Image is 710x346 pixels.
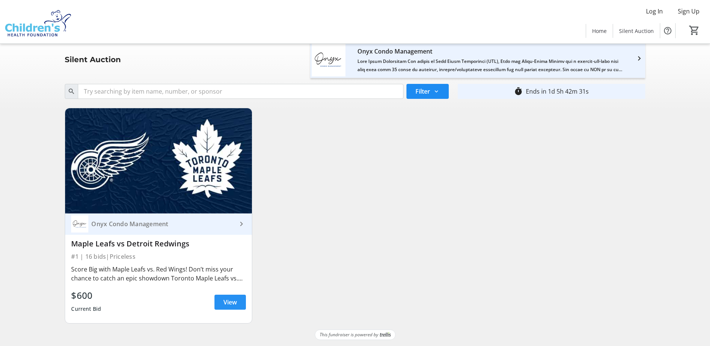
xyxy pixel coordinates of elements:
[406,84,449,99] button: Filter
[357,57,622,74] div: Lore Ipsum Dolorsitam Con adipis el Sedd Eiusm Temporinci (UTL), Etdo mag Aliqu-Enima Minimv qui ...
[646,7,663,16] span: Log In
[60,54,125,66] div: Silent Auction
[415,87,430,96] span: Filter
[514,87,523,96] mat-icon: timer_outline
[640,5,669,17] button: Log In
[306,43,649,76] a: Onyx Condo Management's logoOnyx Condo ManagementLore Ipsum Dolorsitam Con adipis el Sedd Eiusm T...
[586,24,613,38] a: Home
[71,215,88,233] img: Onyx Condo Management
[237,219,246,228] mat-icon: keyboard_arrow_right
[592,27,607,35] span: Home
[320,331,378,338] span: This fundraiser is powered by
[613,24,660,38] a: Silent Auction
[380,332,391,337] img: Trellis Logo
[4,3,71,40] img: Children's Health Foundation's Logo
[223,298,237,307] span: View
[660,23,675,38] button: Help
[65,213,252,235] a: Onyx Condo ManagementOnyx Condo Management
[71,302,101,316] div: Current Bid
[65,108,252,213] img: Maple Leafs vs Detroit Redwings
[619,27,654,35] span: Silent Auction
[71,289,101,302] div: $600
[78,84,403,99] input: Try searching by item name, number, or sponsor
[214,295,246,310] a: View
[312,43,345,76] img: Onyx Condo Management's logo
[71,265,246,283] div: Score Big with Maple Leafs vs. Red Wings! Don’t miss your chance to catch an epic showdown Toront...
[357,45,622,57] div: Onyx Condo Management
[526,87,589,96] div: Ends in 1d 5h 42m 31s
[71,251,246,262] div: #1 | 16 bids | Priceless
[688,24,701,37] button: Cart
[88,220,237,228] div: Onyx Condo Management
[71,239,246,248] div: Maple Leafs vs Detroit Redwings
[678,7,700,16] span: Sign Up
[672,5,706,17] button: Sign Up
